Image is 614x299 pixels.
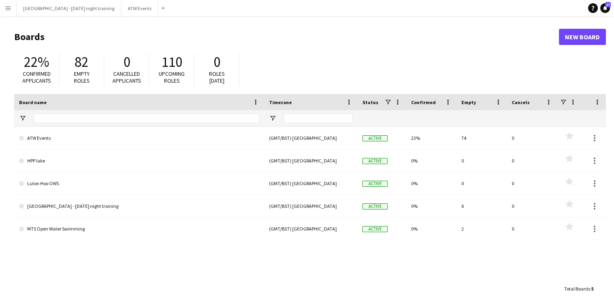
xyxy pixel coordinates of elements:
[264,218,358,240] div: (GMT/BST) [GEOGRAPHIC_DATA]
[19,115,26,122] button: Open Filter Menu
[269,99,292,105] span: Timezone
[507,195,557,217] div: 0
[14,31,559,43] h1: Boards
[162,53,182,71] span: 110
[264,195,358,217] div: (GMT/BST) [GEOGRAPHIC_DATA]
[112,70,141,84] span: Cancelled applicants
[284,113,353,123] input: Timezone Filter Input
[17,0,121,16] button: [GEOGRAPHIC_DATA] - [DATE] night training
[75,53,88,71] span: 82
[121,0,158,16] button: ATW Events
[457,172,507,194] div: 0
[507,149,557,172] div: 0
[406,195,457,217] div: 0%
[406,218,457,240] div: 0%
[600,3,610,13] a: 17
[362,99,378,105] span: Status
[564,286,590,292] span: Total Boards
[264,127,358,149] div: (GMT/BST) [GEOGRAPHIC_DATA]
[457,127,507,149] div: 74
[512,99,530,105] span: Cancels
[264,149,358,172] div: (GMT/BST) [GEOGRAPHIC_DATA]
[34,113,259,123] input: Board name Filter Input
[564,281,594,297] div: :
[461,99,476,105] span: Empty
[457,149,507,172] div: 0
[19,127,259,149] a: ATW Events
[269,115,276,122] button: Open Filter Menu
[19,195,259,218] a: [GEOGRAPHIC_DATA] - [DATE] night training
[19,149,259,172] a: HPP lake
[591,286,594,292] span: 5
[19,99,47,105] span: Board name
[559,29,606,45] a: New Board
[406,149,457,172] div: 0%
[362,135,388,141] span: Active
[457,218,507,240] div: 2
[123,53,130,71] span: 0
[19,172,259,195] a: Luton Hoo OWS
[362,226,388,232] span: Active
[362,158,388,164] span: Active
[22,70,51,84] span: Confirmed applicants
[605,2,611,7] span: 17
[507,218,557,240] div: 0
[19,218,259,240] a: MTS Open Water Swimming
[406,127,457,149] div: 23%
[507,172,557,194] div: 0
[411,99,436,105] span: Confirmed
[213,53,220,71] span: 0
[24,53,49,71] span: 22%
[74,70,90,84] span: Empty roles
[507,127,557,149] div: 0
[209,70,225,84] span: Roles [DATE]
[406,172,457,194] div: 0%
[264,172,358,194] div: (GMT/BST) [GEOGRAPHIC_DATA]
[457,195,507,217] div: 6
[362,203,388,209] span: Active
[159,70,185,84] span: Upcoming roles
[362,181,388,187] span: Active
